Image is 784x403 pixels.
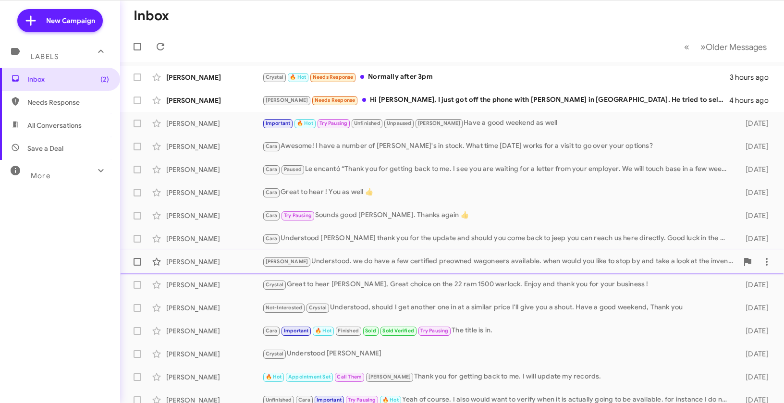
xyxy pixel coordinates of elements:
[27,98,109,107] span: Needs Response
[678,37,695,57] button: Previous
[733,142,776,151] div: [DATE]
[387,120,412,126] span: Unpaused
[166,211,262,220] div: [PERSON_NAME]
[266,189,278,195] span: Cara
[298,397,310,403] span: Cara
[284,166,302,172] span: Paused
[266,120,291,126] span: Important
[31,171,50,180] span: More
[166,142,262,151] div: [PERSON_NAME]
[100,74,109,84] span: (2)
[166,234,262,244] div: [PERSON_NAME]
[27,144,63,153] span: Save a Deal
[420,328,448,334] span: Try Pausing
[315,97,355,103] span: Needs Response
[266,374,282,380] span: 🔥 Hot
[262,325,733,336] div: The title is in.
[297,120,313,126] span: 🔥 Hot
[166,303,262,313] div: [PERSON_NAME]
[733,234,776,244] div: [DATE]
[27,121,82,130] span: All Conversations
[733,188,776,197] div: [DATE]
[262,371,733,382] div: Thank you for getting back to me. I will update my records.
[31,52,59,61] span: Labels
[266,258,308,265] span: [PERSON_NAME]
[337,374,362,380] span: Call Them
[134,8,169,24] h1: Inbox
[17,9,103,32] a: New Campaign
[166,73,262,82] div: [PERSON_NAME]
[319,120,347,126] span: Try Pausing
[733,326,776,336] div: [DATE]
[354,120,380,126] span: Unfinished
[27,74,109,84] span: Inbox
[166,372,262,382] div: [PERSON_NAME]
[684,41,689,53] span: «
[266,212,278,219] span: Cara
[729,96,776,105] div: 4 hours ago
[695,37,772,57] button: Next
[266,351,283,357] span: Crystal
[733,211,776,220] div: [DATE]
[284,328,309,334] span: Important
[262,302,733,313] div: Understood, should I get another one in at a similar price I'll give you a shout. Have a good wee...
[262,118,733,129] div: Have a good weekend as well
[266,97,308,103] span: [PERSON_NAME]
[166,326,262,336] div: [PERSON_NAME]
[733,165,776,174] div: [DATE]
[262,210,733,221] div: Sounds good [PERSON_NAME]. Thanks again 👍
[733,349,776,359] div: [DATE]
[166,96,262,105] div: [PERSON_NAME]
[262,187,733,198] div: Great to hear ! You as well 👍
[266,281,283,288] span: Crystal
[262,348,733,359] div: Understood [PERSON_NAME]
[262,72,730,83] div: Normally after 3pm
[365,328,376,334] span: Sold
[266,166,278,172] span: Cara
[700,41,706,53] span: »
[266,305,303,311] span: Not-Interested
[166,257,262,267] div: [PERSON_NAME]
[266,328,278,334] span: Cara
[46,16,95,25] span: New Campaign
[262,256,738,267] div: Understood. we do have a few certified preowned wagoneers available. when would you like to stop ...
[288,374,331,380] span: Appointment Set
[166,349,262,359] div: [PERSON_NAME]
[266,235,278,242] span: Cara
[315,328,331,334] span: 🔥 Hot
[313,74,354,80] span: Needs Response
[166,165,262,174] div: [PERSON_NAME]
[317,397,342,403] span: Important
[730,73,776,82] div: 3 hours ago
[262,164,733,175] div: Le encantó “Thank you for getting back to me. I see you are waiting for a letter from your employ...
[338,328,359,334] span: Finished
[733,372,776,382] div: [DATE]
[418,120,461,126] span: [PERSON_NAME]
[382,328,414,334] span: Sold Verified
[166,280,262,290] div: [PERSON_NAME]
[733,280,776,290] div: [DATE]
[266,143,278,149] span: Cara
[348,397,376,403] span: Try Pausing
[679,37,772,57] nav: Page navigation example
[284,212,312,219] span: Try Pausing
[166,188,262,197] div: [PERSON_NAME]
[368,374,411,380] span: [PERSON_NAME]
[382,397,399,403] span: 🔥 Hot
[290,74,306,80] span: 🔥 Hot
[166,119,262,128] div: [PERSON_NAME]
[262,141,733,152] div: Awesome! I have a number of [PERSON_NAME]'s in stock. What time [DATE] works for a visit to go ov...
[733,119,776,128] div: [DATE]
[266,397,292,403] span: Unfinished
[733,303,776,313] div: [DATE]
[262,233,733,244] div: Understood [PERSON_NAME] thank you for the update and should you come back to jeep you can reach ...
[266,74,283,80] span: Crystal
[309,305,327,311] span: Crystal
[706,42,767,52] span: Older Messages
[262,95,729,106] div: Hi [PERSON_NAME], I just got off the phone with [PERSON_NAME] in [GEOGRAPHIC_DATA]. He tried to s...
[262,279,733,290] div: Great to hear [PERSON_NAME], Great choice on the 22 ram 1500 warlock. Enjoy and thank you for you...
